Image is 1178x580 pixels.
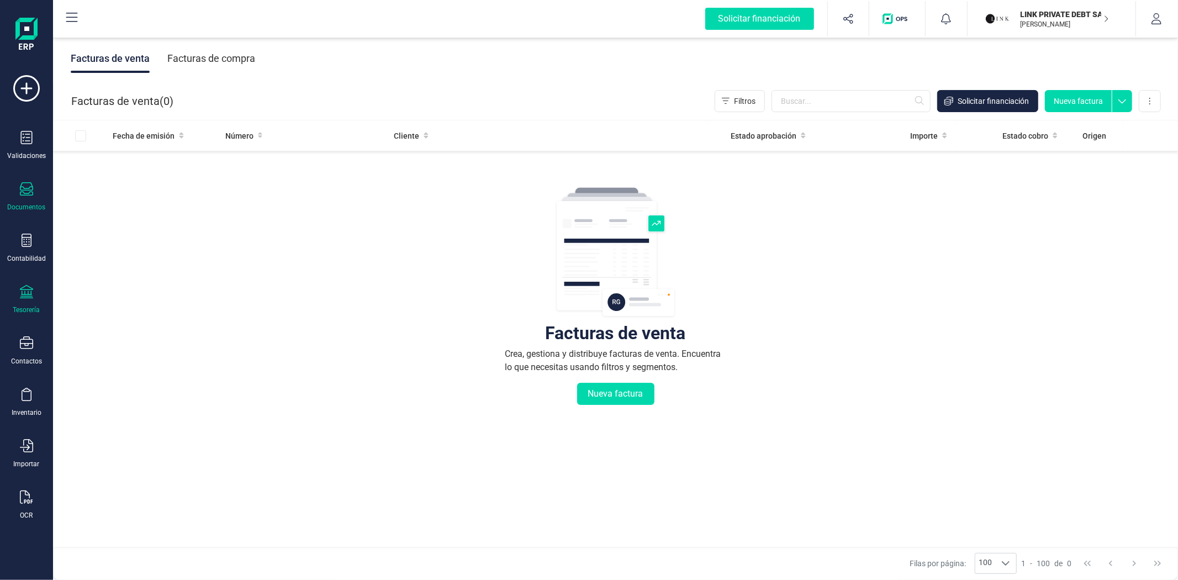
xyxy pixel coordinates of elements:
div: Facturas de venta [71,44,150,73]
button: Next Page [1124,553,1145,574]
div: Validaciones [7,151,46,160]
button: Nueva factura [577,383,654,405]
div: Filas por página: [910,553,1017,574]
p: [PERSON_NAME] [1021,20,1109,29]
div: Facturas de venta ( ) [71,90,173,112]
div: Importar [14,460,40,468]
span: Fecha de emisión [113,130,175,141]
span: Solicitar financiación [958,96,1029,107]
span: Cliente [394,130,419,141]
div: Contabilidad [7,254,46,263]
span: Estado aprobación [731,130,796,141]
div: - [1021,558,1071,569]
span: Origen [1083,130,1107,141]
img: img-empty-table.svg [555,186,677,319]
span: Importe [910,130,938,141]
span: Estado cobro [1002,130,1048,141]
span: 100 [1037,558,1050,569]
span: de [1054,558,1063,569]
span: Filtros [734,96,756,107]
div: Facturas de venta [546,328,686,339]
div: OCR [20,511,33,520]
button: Solicitar financiación [692,1,827,36]
div: Documentos [8,203,46,212]
img: Logo Finanedi [15,18,38,53]
button: Filtros [715,90,765,112]
span: Número [225,130,253,141]
button: Logo de OPS [876,1,918,36]
button: Nueva factura [1045,90,1112,112]
button: First Page [1077,553,1098,574]
button: Last Page [1147,553,1168,574]
input: Buscar... [772,90,931,112]
span: 0 [163,93,170,109]
div: Solicitar financiación [705,8,814,30]
div: Facturas de compra [167,44,255,73]
div: Inventario [12,408,41,417]
img: Logo de OPS [883,13,912,24]
span: 1 [1021,558,1026,569]
p: LINK PRIVATE DEBT SA [1021,9,1109,20]
span: 0 [1067,558,1071,569]
div: Tesorería [13,305,40,314]
button: Solicitar financiación [937,90,1038,112]
span: 100 [975,553,995,573]
img: LI [985,7,1010,31]
div: Crea, gestiona y distribuye facturas de venta. Encuentra lo que necesitas usando filtros y segmen... [505,347,726,374]
div: Contactos [11,357,42,366]
button: LILINK PRIVATE DEBT SA[PERSON_NAME] [981,1,1122,36]
button: Previous Page [1100,553,1121,574]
